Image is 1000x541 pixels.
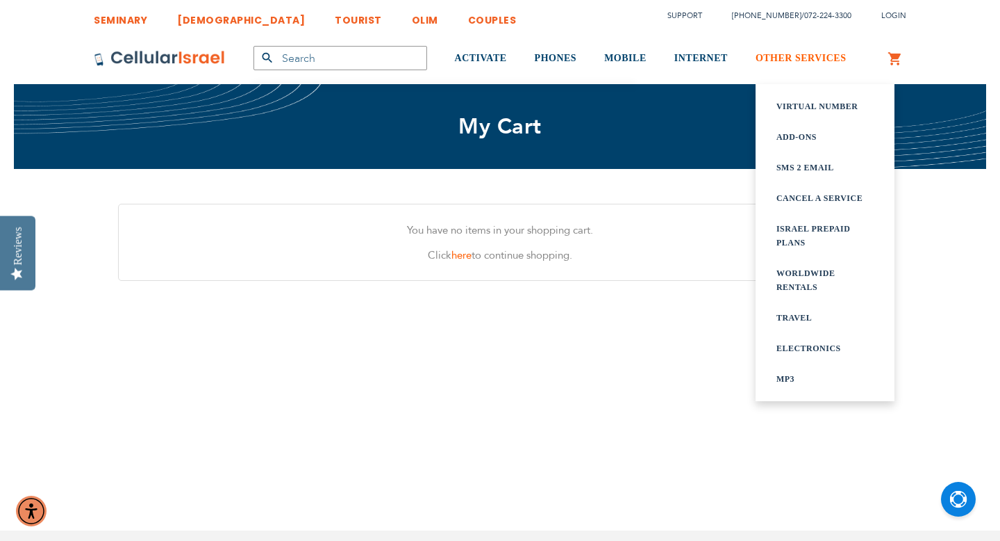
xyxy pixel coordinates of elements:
a: SMS 2 Email [776,161,874,175]
a: PHONES [535,33,577,85]
a: Electronics [776,341,874,355]
span: My Cart [458,112,542,141]
span: OTHER SERVICES [756,53,847,63]
div: Accessibility Menu [16,496,47,526]
p: You have no items in your shopping cart. [129,221,871,239]
span: MOBILE [604,53,647,63]
a: here [451,248,472,262]
a: Israel prepaid plans [776,222,874,250]
a: INTERNET [674,33,728,85]
input: Search [253,46,427,70]
li: / [718,6,851,26]
span: ACTIVATE [455,53,507,63]
span: INTERNET [674,53,728,63]
a: Virtual Number [776,99,874,113]
a: Mp3 [776,372,874,386]
a: [PHONE_NUMBER] [732,10,801,21]
a: WORLDWIDE rentals [776,266,874,294]
a: MOBILE [604,33,647,85]
img: Cellular Israel Logo [94,50,226,67]
a: [DEMOGRAPHIC_DATA] [177,3,305,29]
a: Add-ons [776,130,874,144]
a: Cancel a service [776,191,874,205]
p: Click to continue shopping. [129,246,871,264]
div: Reviews [12,227,24,265]
a: OTHER SERVICES [756,33,847,85]
a: Travel [776,311,874,325]
a: COUPLES [468,3,517,29]
a: Support [667,10,702,21]
span: Login [881,10,906,21]
a: 072-224-3300 [804,10,851,21]
a: ACTIVATE [455,33,507,85]
a: TOURIST [335,3,382,29]
a: OLIM [412,3,438,29]
a: SEMINARY [94,3,147,29]
span: PHONES [535,53,577,63]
